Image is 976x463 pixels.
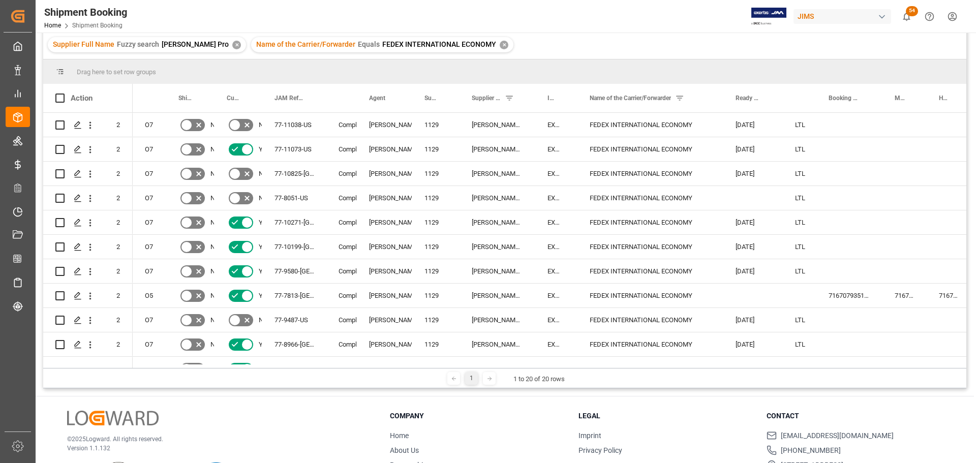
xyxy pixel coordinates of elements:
div: 2 [104,162,133,186]
div: O7 [133,137,166,161]
div: LTL [795,357,804,381]
div: [PERSON_NAME] [369,138,400,161]
div: 1129 [412,162,460,186]
div: [PERSON_NAME] Professional, Inc. [460,332,535,356]
span: Ready Date [736,95,761,102]
div: FEDEX INTERNATIONAL ECONOMY [577,332,723,356]
div: Completed [339,162,345,186]
div: [DATE] [723,235,783,259]
div: LTL [795,260,804,283]
span: No [210,162,219,186]
div: Press SPACE to select this row. [43,308,133,332]
div: EXW FONTANA, [GEOGRAPHIC_DATA], [GEOGRAPHIC_DATA] [535,210,577,234]
div: 2 [104,235,133,259]
a: Home [390,431,409,440]
div: 77-9580-[GEOGRAPHIC_DATA] [262,259,326,283]
div: [PERSON_NAME] Professional, Inc. [460,137,535,161]
div: LTL [795,333,804,356]
span: No [210,113,219,137]
div: 2 [104,137,133,161]
div: Press SPACE to select this row. [43,332,133,357]
span: No [210,211,219,234]
div: [PERSON_NAME] [369,260,400,283]
div: FEDEX INTERNATIONAL ECONOMY [577,357,723,381]
div: O7 [133,210,166,234]
div: Completed [339,284,345,307]
div: LTL [795,308,804,332]
span: Yes [259,357,270,381]
div: LTL [795,162,804,186]
span: Master [PERSON_NAME] of Lading Number [895,95,905,102]
div: 2 [104,332,133,356]
div: FEDEX INTERNATIONAL ECONOMY [577,308,723,332]
span: Yes [259,333,270,356]
div: [PERSON_NAME] [369,162,400,186]
div: 77-7135-[GEOGRAPHIC_DATA] [262,357,326,381]
div: Action [71,94,93,103]
div: 1129 [412,235,460,259]
div: [PERSON_NAME] Professional, Inc. [460,284,535,307]
span: No [210,284,219,307]
div: 1129 [412,308,460,332]
div: Press SPACE to select this row. [43,259,133,284]
div: Press SPACE to select this row. [43,162,133,186]
div: LTL [795,187,804,210]
div: [PERSON_NAME] [369,308,400,332]
div: [PERSON_NAME] Professional, Inc. [460,357,535,381]
div: [DATE] [723,113,783,137]
div: Press SPACE to select this row. [43,137,133,162]
span: FEDEX INTERNATIONAL ECONOMY [382,40,496,48]
span: Agent [369,95,385,102]
span: [PHONE_NUMBER] [781,445,841,456]
div: 1129 [412,332,460,356]
span: No [210,138,219,161]
div: 77-8051-US [262,186,326,210]
span: JAM Reference Number [274,95,305,102]
div: [PERSON_NAME] [369,357,400,381]
div: Completed [339,138,345,161]
div: 2 [104,186,133,210]
span: No [259,113,267,137]
div: Press SPACE to select this row. [43,235,133,259]
div: EXW FONTANA CA [GEOGRAPHIC_DATA] [535,308,577,332]
div: FEDEX INTERNATIONAL ECONOMY [577,210,723,234]
div: [PERSON_NAME] Professional, Inc. [460,308,535,332]
div: 77-11073-US [262,137,326,161]
div: Press SPACE to select this row. [43,186,133,210]
div: O7 [133,113,166,137]
a: Imprint [578,431,601,440]
div: 77-10271-[GEOGRAPHIC_DATA] [262,210,326,234]
div: [PERSON_NAME] Professional, Inc. [460,186,535,210]
div: Completed [339,235,345,259]
div: [PERSON_NAME] Professional, Inc. [460,113,535,137]
span: Name of the Carrier/Forwarder [590,95,671,102]
span: Yes [259,235,270,259]
div: FEDEX INTERNATIONAL ECONOMY [577,235,723,259]
div: ✕ [500,41,508,49]
div: EXW Fontana [GEOGRAPHIC_DATA] [GEOGRAPHIC_DATA] [535,259,577,283]
span: House Bill of Lading Number [939,95,949,102]
div: 1129 [412,210,460,234]
div: LTL [795,235,804,259]
div: 1 [465,372,478,385]
span: Fuzzy search [117,40,159,48]
div: EXW Fontana [GEOGRAPHIC_DATA] [GEOGRAPHIC_DATA] [535,332,577,356]
div: 716707935159 [882,284,927,307]
h3: Contact [767,411,942,421]
div: O7 [133,357,166,381]
div: Completed [339,333,345,356]
div: [PERSON_NAME] Professional, Inc. [460,235,535,259]
div: O7 [133,162,166,186]
div: 2 [104,210,133,234]
div: 1 to 20 of 20 rows [513,374,565,384]
span: Booking Number [829,95,861,102]
div: FEDEX INTERNATIONAL ECONOMY [577,186,723,210]
div: O7 [133,186,166,210]
div: 77-10825-[GEOGRAPHIC_DATA] [262,162,326,186]
div: [DATE] [723,210,783,234]
span: Yes [259,260,270,283]
button: JIMS [794,7,895,26]
div: [PERSON_NAME] Professional, Inc. [460,162,535,186]
div: [DATE] [723,162,783,186]
div: [PERSON_NAME] [369,211,400,234]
